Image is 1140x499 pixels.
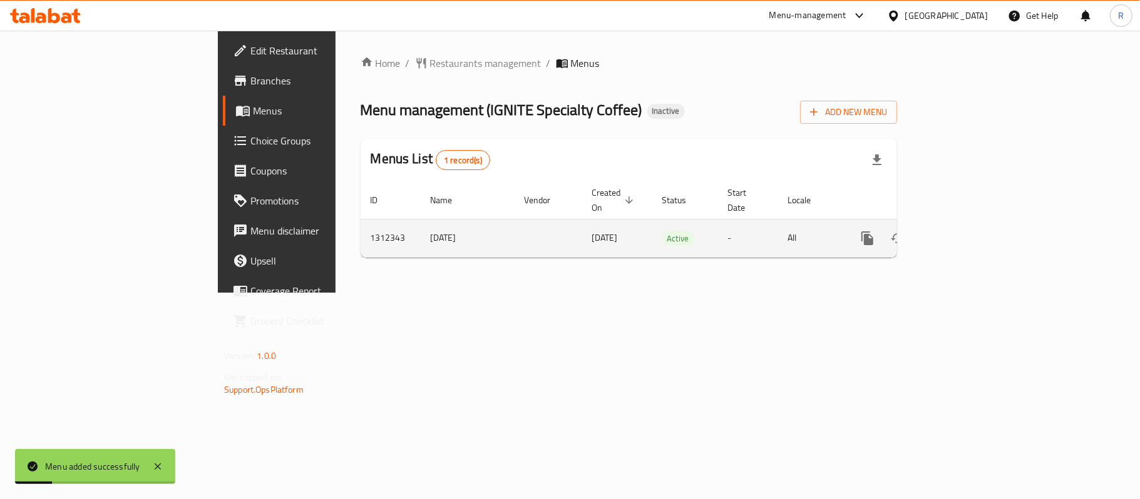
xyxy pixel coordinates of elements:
[250,283,398,298] span: Coverage Report
[769,8,846,23] div: Menu-management
[436,154,490,166] span: 1 record(s)
[436,150,490,170] div: Total records count
[905,9,988,23] div: [GEOGRAPHIC_DATA]
[592,229,618,246] span: [DATE]
[862,145,892,175] div: Export file
[662,193,703,208] span: Status
[415,56,542,71] a: Restaurants management
[250,223,398,238] span: Menu disclaimer
[788,193,828,208] span: Locale
[662,231,694,246] span: Active
[853,223,883,253] button: more
[250,43,398,58] span: Edit Restaurant
[430,56,542,71] span: Restaurants management
[662,231,694,246] div: Active
[224,348,255,364] span: Version:
[223,306,408,336] a: Grocery Checklist
[223,96,408,126] a: Menus
[525,193,567,208] span: Vendor
[728,185,763,215] span: Start Date
[421,219,515,257] td: [DATE]
[547,56,551,71] li: /
[361,181,983,258] table: enhanced table
[371,149,490,170] h2: Menus List
[223,36,408,66] a: Edit Restaurant
[253,103,398,118] span: Menus
[223,246,408,276] a: Upsell
[250,193,398,208] span: Promotions
[223,156,408,186] a: Coupons
[843,181,983,219] th: Actions
[250,313,398,328] span: Grocery Checklist
[571,56,600,71] span: Menus
[223,126,408,156] a: Choice Groups
[431,193,469,208] span: Name
[647,104,685,119] div: Inactive
[250,253,398,268] span: Upsell
[250,133,398,148] span: Choice Groups
[257,348,276,364] span: 1.0.0
[1118,9,1124,23] span: R
[592,185,637,215] span: Created On
[800,101,897,124] button: Add New Menu
[810,104,887,120] span: Add New Menu
[223,186,408,216] a: Promotions
[223,66,408,96] a: Branches
[223,216,408,246] a: Menu disclaimer
[718,219,778,257] td: -
[250,73,398,88] span: Branches
[250,163,398,178] span: Coupons
[883,223,913,253] button: Change Status
[361,96,642,124] span: Menu management ( IGNITE Specialty Coffee )
[778,219,843,257] td: All
[361,56,897,71] nav: breadcrumb
[223,276,408,306] a: Coverage Report
[647,106,685,116] span: Inactive
[45,460,140,473] div: Menu added successfully
[224,369,282,385] span: Get support on:
[224,381,304,398] a: Support.OpsPlatform
[371,193,394,208] span: ID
